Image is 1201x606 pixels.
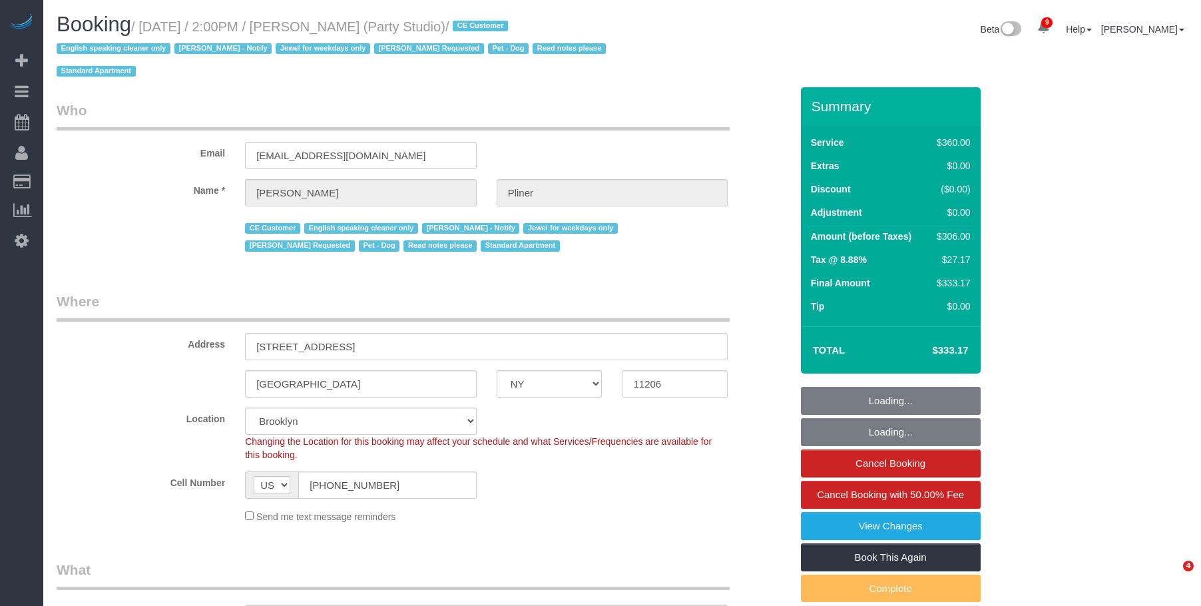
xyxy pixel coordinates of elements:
[47,179,235,197] label: Name *
[174,43,272,54] span: [PERSON_NAME] - Notify
[47,471,235,489] label: Cell Number
[1066,24,1092,35] a: Help
[811,300,825,313] label: Tip
[481,240,560,251] span: Standard Apartment
[1031,13,1057,43] a: 9
[57,43,170,54] span: English speaking cleaner only
[57,101,730,131] legend: Who
[813,344,845,356] strong: Total
[57,13,131,36] span: Booking
[57,19,610,79] span: /
[57,19,610,79] small: / [DATE] / 2:00PM / [PERSON_NAME] (Party Studio)
[533,43,606,54] span: Read notes please
[245,142,477,169] input: Email
[8,13,35,32] img: Automaid Logo
[931,159,970,172] div: $0.00
[931,206,970,219] div: $0.00
[403,240,477,251] span: Read notes please
[999,21,1021,39] img: New interface
[47,333,235,351] label: Address
[1101,24,1184,35] a: [PERSON_NAME]
[931,182,970,196] div: ($0.00)
[811,206,862,219] label: Adjustment
[801,512,981,540] a: View Changes
[931,230,970,243] div: $306.00
[1156,561,1188,593] iframe: Intercom live chat
[812,99,974,114] h3: Summary
[453,21,508,31] span: CE Customer
[57,66,136,77] span: Standard Apartment
[304,223,418,234] span: English speaking cleaner only
[245,370,477,398] input: City
[892,345,968,356] h4: $333.17
[245,179,477,206] input: First Name
[523,223,618,234] span: Jewel for weekdays only
[811,182,851,196] label: Discount
[276,43,370,54] span: Jewel for weekdays only
[817,489,964,500] span: Cancel Booking with 50.00% Fee
[1041,17,1053,28] span: 9
[422,223,519,234] span: [PERSON_NAME] - Notify
[811,159,840,172] label: Extras
[811,230,911,243] label: Amount (before Taxes)
[359,240,399,251] span: Pet - Dog
[981,24,1022,35] a: Beta
[374,43,484,54] span: [PERSON_NAME] Requested
[245,240,355,251] span: [PERSON_NAME] Requested
[47,142,235,160] label: Email
[245,436,712,460] span: Changing the Location for this booking may affect your schedule and what Services/Frequencies are...
[811,276,870,290] label: Final Amount
[801,543,981,571] a: Book This Again
[931,136,970,149] div: $360.00
[801,481,981,509] a: Cancel Booking with 50.00% Fee
[47,408,235,426] label: Location
[622,370,728,398] input: Zip Code
[811,253,867,266] label: Tax @ 8.88%
[245,223,300,234] span: CE Customer
[57,560,730,590] legend: What
[931,276,970,290] div: $333.17
[811,136,844,149] label: Service
[931,253,970,266] div: $27.17
[256,511,395,522] span: Send me text message reminders
[298,471,477,499] input: Cell Number
[931,300,970,313] div: $0.00
[1183,561,1194,571] span: 4
[57,292,730,322] legend: Where
[497,179,728,206] input: Last Name
[801,450,981,477] a: Cancel Booking
[488,43,529,54] span: Pet - Dog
